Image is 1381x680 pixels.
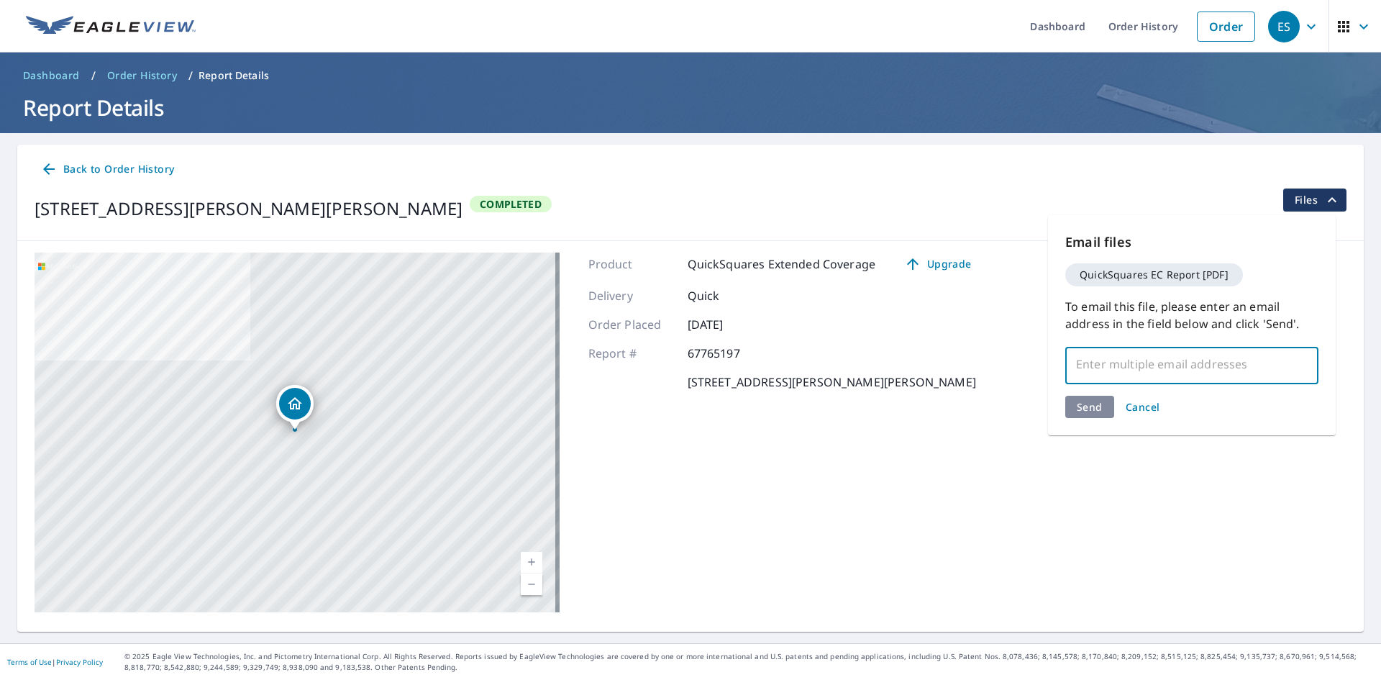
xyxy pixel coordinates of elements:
[1072,350,1290,378] input: Enter multiple email addresses
[1120,396,1166,418] button: Cancel
[1065,298,1318,332] p: To email this file, please enter an email address in the field below and click 'Send'.
[1197,12,1255,42] a: Order
[688,287,774,304] p: Quick
[688,316,774,333] p: [DATE]
[688,255,876,273] p: QuickSquares Extended Coverage
[56,657,103,667] a: Privacy Policy
[35,196,462,222] div: [STREET_ADDRESS][PERSON_NAME][PERSON_NAME]
[688,373,976,391] p: [STREET_ADDRESS][PERSON_NAME][PERSON_NAME]
[188,67,193,84] li: /
[1282,189,1346,212] button: filesDropdownBtn-67765197
[276,385,314,430] div: Dropped pin, building 1, Residential property, 1032 Anderson Quary Road Winnsboro, SC 29180
[124,651,1374,673] p: © 2025 Eagle View Technologies, Inc. and Pictometry International Corp. All Rights Reserved. Repo...
[688,345,774,362] p: 67765197
[35,156,180,183] a: Back to Order History
[40,160,174,178] span: Back to Order History
[588,316,675,333] p: Order Placed
[1295,191,1341,209] span: Files
[1126,400,1160,414] span: Cancel
[893,253,983,276] a: Upgrade
[1071,270,1237,280] span: QuickSquares EC Report [PDF]
[91,67,96,84] li: /
[7,657,52,667] a: Terms of Use
[17,64,86,87] a: Dashboard
[7,658,103,666] p: |
[199,68,269,83] p: Report Details
[588,345,675,362] p: Report #
[1268,11,1300,42] div: ES
[101,64,183,87] a: Order History
[23,68,80,83] span: Dashboard
[17,64,1364,87] nav: breadcrumb
[588,287,675,304] p: Delivery
[521,574,542,595] a: Current Level 17, Zoom Out
[107,68,177,83] span: Order History
[901,255,974,273] span: Upgrade
[588,255,675,273] p: Product
[26,16,196,37] img: EV Logo
[471,197,550,211] span: Completed
[1065,232,1318,252] p: Email files
[521,552,542,574] a: Current Level 17, Zoom In
[17,93,1364,122] h1: Report Details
